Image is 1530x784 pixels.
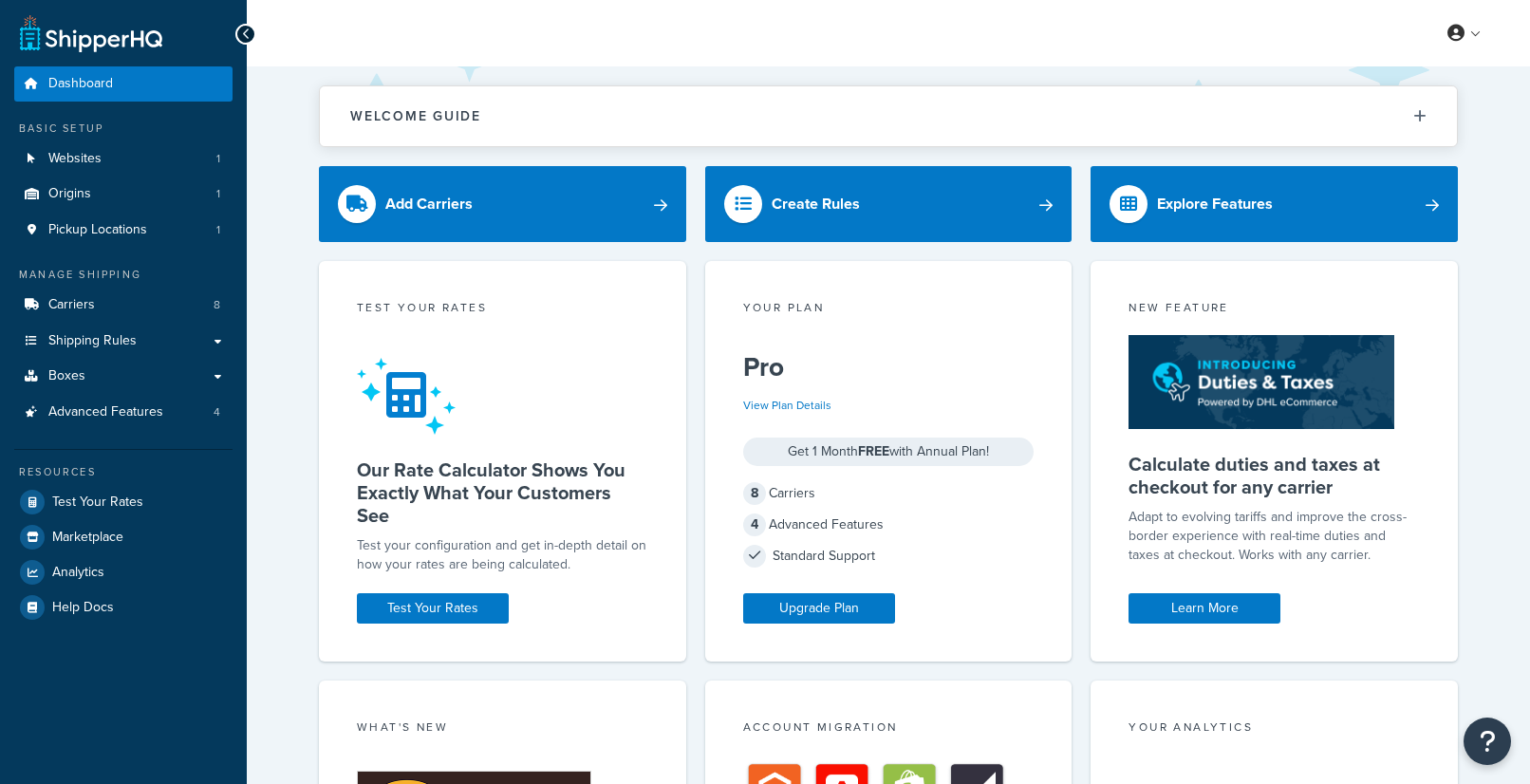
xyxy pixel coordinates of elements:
[14,288,233,323] a: Carriers8
[320,86,1457,146] button: Welcome Guide
[14,395,233,430] a: Advanced Features4
[214,404,220,420] span: 4
[357,719,648,740] div: What's New
[14,213,233,248] li: Pickup Locations
[48,404,163,420] span: Advanced Features
[705,166,1073,242] a: Create Rules
[14,324,233,359] a: Shipping Rules
[14,288,233,323] li: Carriers
[743,543,1035,569] div: Standard Support
[14,213,233,248] a: Pickup Locations1
[14,555,233,589] a: Analytics
[48,333,137,349] span: Shipping Rules
[743,482,766,505] span: 8
[385,191,473,217] div: Add Carriers
[48,76,113,92] span: Dashboard
[14,141,233,177] a: Websites1
[1157,191,1273,217] div: Explore Features
[772,191,860,217] div: Create Rules
[14,395,233,430] li: Advanced Features
[14,177,233,212] a: Origins1
[14,359,233,394] a: Boxes
[52,565,104,581] span: Analytics
[1129,593,1280,624] a: Learn More
[743,299,1035,321] div: Your Plan
[48,297,95,313] span: Carriers
[1129,719,1420,740] div: Your Analytics
[52,530,123,546] span: Marketplace
[14,177,233,212] li: Origins
[14,485,233,519] a: Test Your Rates
[216,151,220,167] span: 1
[743,513,766,536] span: 4
[743,480,1035,507] div: Carriers
[743,512,1035,538] div: Advanced Features
[350,109,481,123] h2: Welcome Guide
[214,297,220,313] span: 8
[14,121,233,137] div: Basic Setup
[48,151,102,167] span: Websites
[52,495,143,511] span: Test Your Rates
[14,141,233,177] li: Websites
[858,441,889,461] strong: FREE
[357,593,509,624] a: Test Your Rates
[48,368,85,384] span: Boxes
[357,536,648,574] div: Test your configuration and get in-depth detail on how your rates are being calculated.
[216,186,220,202] span: 1
[48,186,91,202] span: Origins
[1129,508,1420,565] p: Adapt to evolving tariffs and improve the cross-border experience with real-time duties and taxes...
[357,458,648,527] h5: Our Rate Calculator Shows You Exactly What Your Customers See
[1091,166,1458,242] a: Explore Features
[14,520,233,554] a: Marketplace
[743,438,1035,466] div: Get 1 Month with Annual Plan!
[1129,453,1420,498] h5: Calculate duties and taxes at checkout for any carrier
[319,166,686,242] a: Add Carriers
[743,397,831,414] a: View Plan Details
[14,66,233,102] a: Dashboard
[14,267,233,283] div: Manage Shipping
[1464,718,1511,765] button: Open Resource Center
[743,719,1035,740] div: Account Migration
[14,464,233,480] div: Resources
[743,352,1035,383] h5: Pro
[1129,299,1420,321] div: New Feature
[52,600,114,616] span: Help Docs
[216,222,220,238] span: 1
[743,593,895,624] a: Upgrade Plan
[14,590,233,625] a: Help Docs
[48,222,147,238] span: Pickup Locations
[357,299,648,321] div: Test your rates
